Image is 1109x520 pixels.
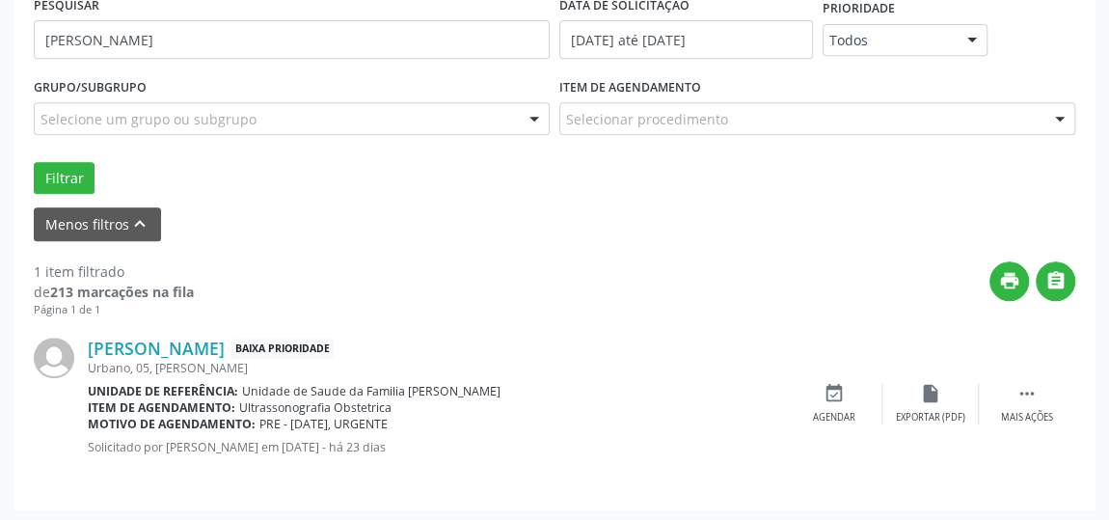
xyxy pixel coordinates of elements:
[1016,383,1038,404] i: 
[259,416,388,432] span: PRE - [DATE], URGENTE
[989,261,1029,301] button: print
[1045,270,1067,291] i: 
[34,282,194,302] div: de
[920,383,941,404] i: insert_drive_file
[34,20,550,59] input: Nome, CNS
[34,338,74,378] img: img
[34,302,194,318] div: Página 1 de 1
[34,162,95,195] button: Filtrar
[88,399,235,416] b: Item de agendamento:
[34,72,147,102] label: Grupo/Subgrupo
[231,339,334,359] span: Baixa Prioridade
[829,31,949,50] span: Todos
[129,213,150,234] i: keyboard_arrow_up
[88,439,786,455] p: Solicitado por [PERSON_NAME] em [DATE] - há 23 dias
[566,109,728,129] span: Selecionar procedimento
[999,270,1020,291] i: print
[41,109,257,129] span: Selecione um grupo ou subgrupo
[34,207,161,241] button: Menos filtroskeyboard_arrow_up
[559,20,813,59] input: Selecione um intervalo
[34,261,194,282] div: 1 item filtrado
[88,360,786,376] div: Urbano, 05, [PERSON_NAME]
[824,383,845,404] i: event_available
[88,383,238,399] b: Unidade de referência:
[50,283,194,301] strong: 213 marcações na fila
[1036,261,1075,301] button: 
[88,338,225,359] a: [PERSON_NAME]
[559,72,701,102] label: Item de agendamento
[242,383,500,399] span: Unidade de Saude da Familia [PERSON_NAME]
[896,411,965,424] div: Exportar (PDF)
[239,399,392,416] span: Ultrassonografia Obstetrica
[813,411,855,424] div: Agendar
[88,416,256,432] b: Motivo de agendamento:
[1001,411,1053,424] div: Mais ações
